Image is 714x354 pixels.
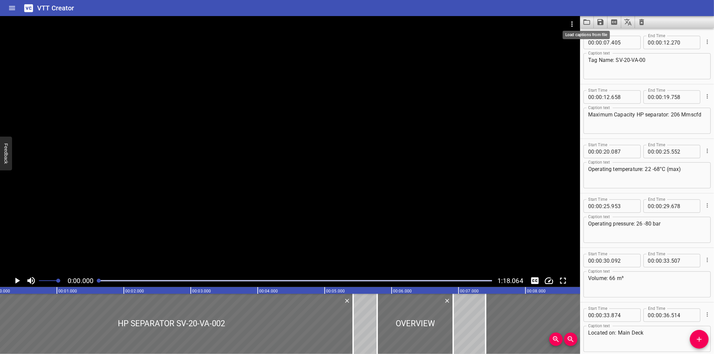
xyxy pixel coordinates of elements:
[596,90,602,104] input: 00
[529,274,541,287] button: Toggle captions
[671,254,696,267] input: 507
[656,199,662,213] input: 00
[663,145,670,158] input: 25
[671,36,696,49] input: 270
[604,90,610,104] input: 12
[648,90,654,104] input: 00
[656,254,662,267] input: 00
[648,199,654,213] input: 00
[671,145,696,158] input: 552
[656,90,662,104] input: 00
[604,308,610,322] input: 33
[654,36,656,49] span: :
[602,199,604,213] span: :
[670,90,671,104] span: .
[604,254,610,267] input: 30
[621,16,635,28] button: Translate captions
[663,199,670,213] input: 29
[703,37,712,46] button: Cue Options
[11,274,23,287] button: Play/Pause
[703,256,712,264] button: Cue Options
[670,36,671,49] span: .
[703,88,711,105] div: Cue Options
[443,296,451,305] div: Delete Cue
[610,254,611,267] span: .
[594,308,596,322] span: :
[594,254,596,267] span: :
[662,308,663,322] span: :
[611,145,636,158] input: 087
[662,36,663,49] span: :
[670,308,671,322] span: .
[654,308,656,322] span: :
[588,57,706,76] textarea: Tag Name: SV-20-VA-00
[663,308,670,322] input: 36
[703,92,712,101] button: Cue Options
[443,296,452,305] button: Delete
[56,279,60,283] span: Set video volume
[703,197,711,214] div: Cue Options
[703,33,711,51] div: Cue Options
[588,166,706,185] textarea: Operating temperature: 22 -68°C (max)
[602,90,604,104] span: :
[594,36,596,49] span: :
[611,36,636,49] input: 405
[588,36,594,49] input: 00
[596,308,602,322] input: 00
[604,199,610,213] input: 25
[610,90,611,104] span: .
[663,36,670,49] input: 12
[610,18,618,26] svg: Extract captions from video
[690,330,709,349] button: Add Cue
[549,333,563,346] button: Zoom In
[604,36,610,49] input: 07
[610,308,611,322] span: .
[602,254,604,267] span: :
[656,308,662,322] input: 00
[703,306,711,323] div: Cue Options
[703,251,711,269] div: Cue Options
[37,3,74,13] h6: VTT Creator
[602,308,604,322] span: :
[580,16,594,28] button: Load captions from file
[611,254,636,267] input: 092
[670,199,671,213] span: .
[564,16,580,32] button: Video Options
[529,274,541,287] div: Hide/Show Captions
[703,310,712,319] button: Cue Options
[588,275,706,294] textarea: Volume: 66 m³
[596,36,602,49] input: 00
[343,296,350,305] div: Delete Cue
[662,254,663,267] span: :
[654,90,656,104] span: :
[638,18,646,26] svg: Clear captions
[662,145,663,158] span: :
[648,308,654,322] input: 00
[99,280,492,281] div: Play progress
[543,274,555,287] button: Change Playback Speed
[594,16,608,28] button: Save captions to file
[588,254,594,267] input: 00
[68,277,93,285] span: 0:00.000
[596,145,602,158] input: 00
[703,147,712,155] button: Cue Options
[460,289,479,293] text: 00:07.000
[662,90,663,104] span: :
[671,199,696,213] input: 678
[588,145,594,158] input: 00
[610,36,611,49] span: .
[670,254,671,267] span: .
[343,296,351,305] button: Delete
[588,111,706,130] textarea: Maximum Capacity HP separator: 206 Mmscfd
[192,289,211,293] text: 00:03.000
[656,36,662,49] input: 00
[648,36,654,49] input: 00
[497,277,523,285] span: 1:18.064
[58,289,77,293] text: 00:01.000
[594,199,596,213] span: :
[663,254,670,267] input: 33
[671,90,696,104] input: 758
[611,199,636,213] input: 953
[611,90,636,104] input: 658
[608,16,621,28] button: Extract captions from video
